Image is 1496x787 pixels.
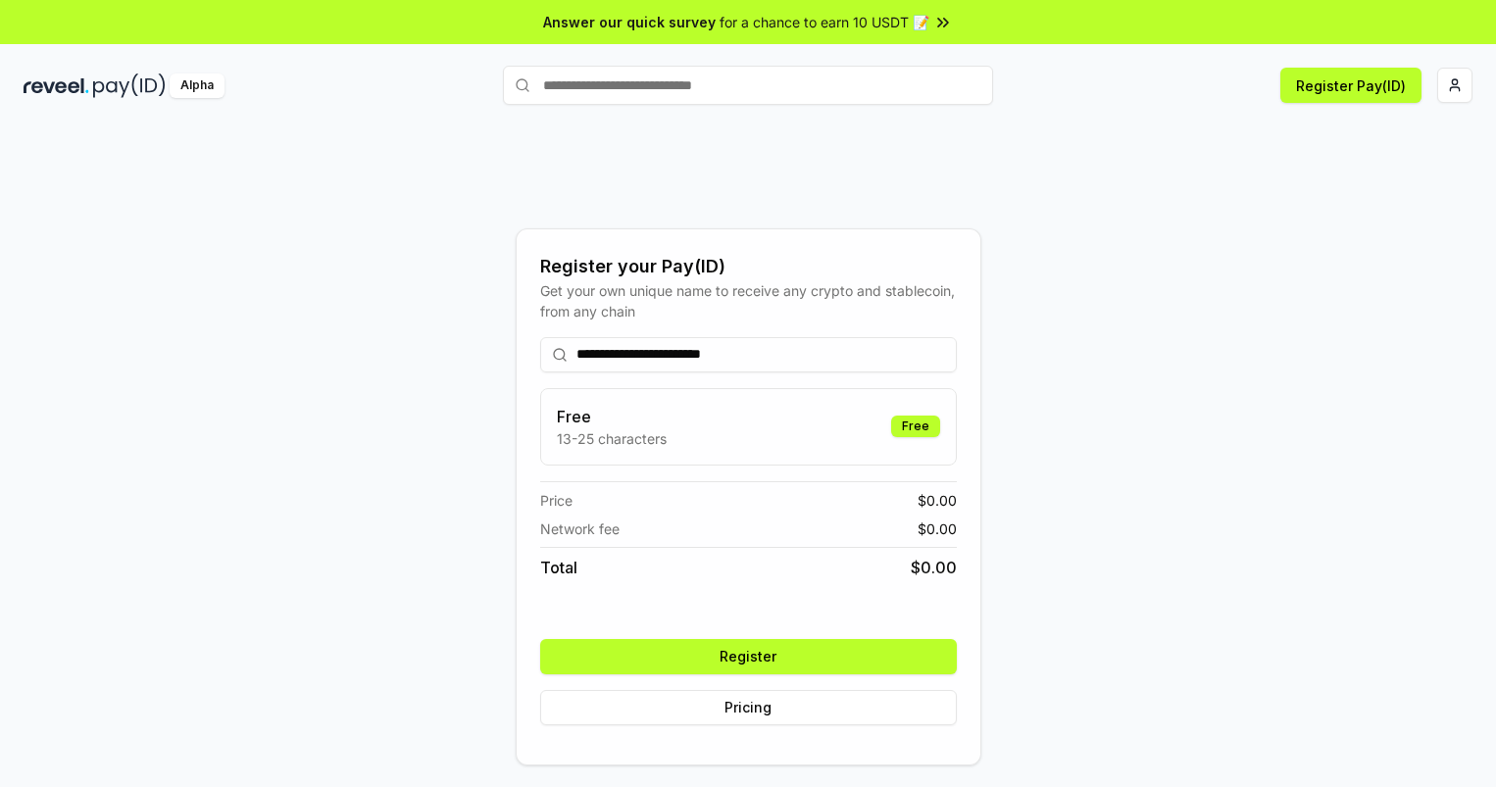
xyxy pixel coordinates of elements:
[540,518,620,539] span: Network fee
[557,428,667,449] p: 13-25 characters
[170,74,224,98] div: Alpha
[93,74,166,98] img: pay_id
[543,12,716,32] span: Answer our quick survey
[540,253,957,280] div: Register your Pay(ID)
[911,556,957,579] span: $ 0.00
[540,639,957,674] button: Register
[1280,68,1421,103] button: Register Pay(ID)
[918,490,957,511] span: $ 0.00
[540,490,573,511] span: Price
[540,280,957,321] div: Get your own unique name to receive any crypto and stablecoin, from any chain
[557,405,667,428] h3: Free
[540,690,957,725] button: Pricing
[891,416,940,437] div: Free
[540,556,577,579] span: Total
[918,518,957,539] span: $ 0.00
[24,74,89,98] img: reveel_dark
[720,12,929,32] span: for a chance to earn 10 USDT 📝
